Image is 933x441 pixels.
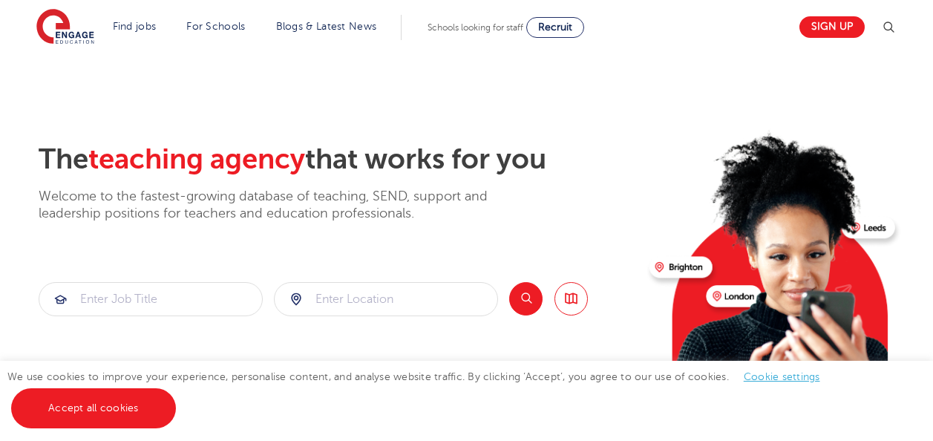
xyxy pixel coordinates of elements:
a: Blogs & Latest News [276,21,377,32]
a: Accept all cookies [11,388,176,428]
a: Sign up [799,16,865,38]
span: Schools looking for staff [428,22,523,33]
a: Find jobs [113,21,157,32]
span: teaching agency [88,143,305,175]
span: Recruit [538,22,572,33]
input: Submit [39,283,262,316]
button: Search [509,282,543,316]
div: Submit [274,282,498,316]
span: We use cookies to improve your experience, personalise content, and analyse website traffic. By c... [7,371,835,414]
div: Submit [39,282,263,316]
h2: The that works for you [39,143,638,177]
img: Engage Education [36,9,94,46]
a: Recruit [526,17,584,38]
p: Welcome to the fastest-growing database of teaching, SEND, support and leadership positions for t... [39,188,528,223]
input: Submit [275,283,497,316]
a: For Schools [186,21,245,32]
a: Cookie settings [744,371,820,382]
